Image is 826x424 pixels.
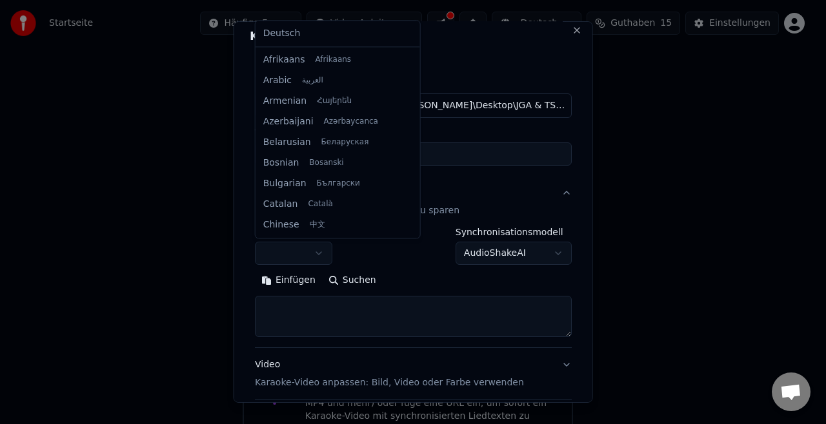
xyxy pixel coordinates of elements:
span: Azərbaycanca [324,117,378,127]
span: Català [308,199,332,209]
span: Български [317,178,360,189]
span: 中文 [310,220,325,230]
span: Belarusian [263,136,311,149]
span: Armenian [263,95,307,108]
span: Catalan [263,198,298,211]
span: Afrikaans [316,55,352,65]
span: Беларуская [321,137,369,148]
span: Deutsch [263,27,301,40]
span: Bosnian [263,157,299,169]
span: Հայերեն [317,96,352,106]
span: Chinese [263,218,299,231]
span: Arabic [263,74,292,87]
span: Azerbaijani [263,115,314,128]
span: العربية [302,75,323,86]
span: Bosanski [309,158,343,168]
span: Bulgarian [263,177,307,190]
span: Afrikaans [263,53,305,66]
